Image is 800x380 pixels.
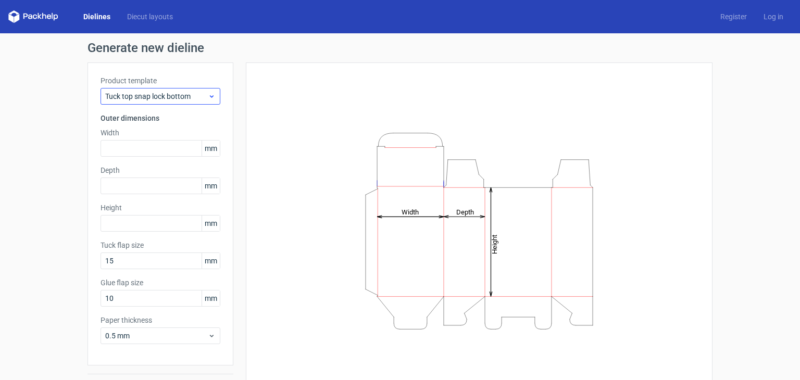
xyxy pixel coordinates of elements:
[755,11,792,22] a: Log in
[456,208,474,216] tspan: Depth
[202,216,220,231] span: mm
[105,331,208,341] span: 0.5 mm
[101,202,220,213] label: Height
[101,277,220,288] label: Glue flap size
[402,208,419,216] tspan: Width
[202,141,220,156] span: mm
[119,11,181,22] a: Diecut layouts
[87,42,712,54] h1: Generate new dieline
[101,240,220,250] label: Tuck flap size
[101,315,220,325] label: Paper thickness
[101,75,220,86] label: Product template
[101,165,220,175] label: Depth
[202,253,220,269] span: mm
[491,234,498,254] tspan: Height
[101,113,220,123] h3: Outer dimensions
[712,11,755,22] a: Register
[101,128,220,138] label: Width
[75,11,119,22] a: Dielines
[202,178,220,194] span: mm
[202,290,220,306] span: mm
[105,91,208,102] span: Tuck top snap lock bottom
